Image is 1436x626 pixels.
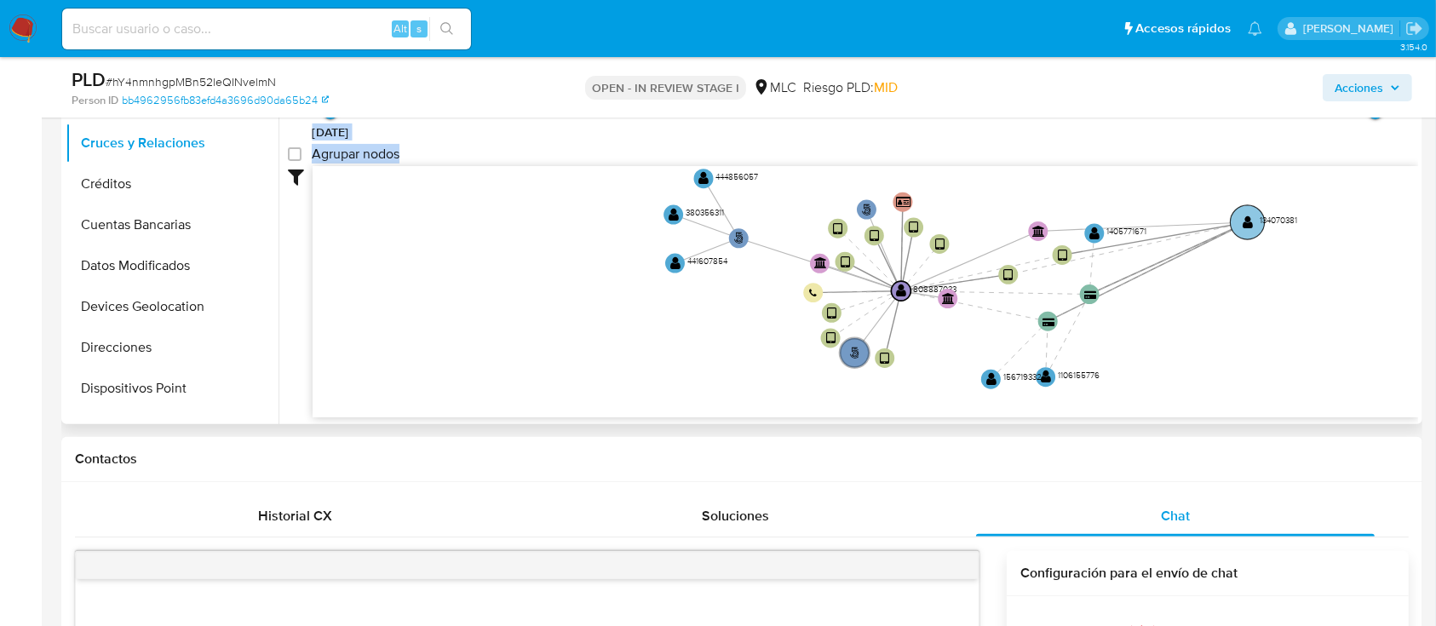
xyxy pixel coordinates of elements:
text:  [1032,224,1045,236]
text: 1567193322 [1003,370,1047,382]
text:  [826,331,836,345]
text:  [814,256,827,268]
text:  [935,237,945,250]
text:  [896,195,911,208]
text: 134070381 [1260,214,1297,226]
p: valentina.fiuri@mercadolibre.com [1303,20,1399,37]
span: [DATE] [313,123,349,141]
span: # hY4nmnhgpMBn52leQINvelmN [106,73,276,90]
text:  [870,229,879,243]
h3: Configuración para el envío de chat [1020,565,1395,582]
button: Cruces y Relaciones [66,123,279,164]
button: Dispositivos Point [66,368,279,409]
text:  [986,372,997,386]
text:  [1043,318,1054,327]
p: OPEN - IN REVIEW STAGE I [585,76,746,100]
text:  [669,208,679,221]
text:  [909,221,918,234]
span: Soluciones [702,506,769,525]
text:  [827,306,836,319]
text:  [862,203,871,215]
text: 444856057 [715,170,758,182]
text:  [1003,267,1013,281]
text:  [841,255,850,268]
text: 1405771671 [1106,225,1146,237]
span: Acciones [1335,74,1383,101]
text: 808887033 [913,283,956,295]
button: Créditos [66,164,279,204]
button: Acciones [1323,74,1412,101]
b: Person ID [72,93,118,108]
text:  [880,352,889,365]
text: 380356311 [686,206,724,218]
b: PLD [72,66,106,93]
input: Agrupar nodos [288,147,302,161]
text:  [1089,226,1100,239]
button: search-icon [429,17,464,41]
input: Buscar usuario o caso... [62,18,471,40]
span: MID [874,78,898,97]
text:  [942,291,955,303]
text:  [734,232,744,244]
a: Salir [1405,20,1423,37]
text:  [1243,215,1253,229]
span: s [416,20,422,37]
span: Alt [393,20,407,37]
span: Accesos rápidos [1135,20,1231,37]
h1: Contactos [75,451,1409,468]
span: Agrupar nodos [312,146,399,163]
text:  [1058,249,1067,262]
button: Datos Modificados [66,245,279,286]
button: Direcciones [66,327,279,368]
div: MLC [753,78,796,97]
text:  [809,289,817,298]
button: Devices Geolocation [66,286,279,327]
span: Chat [1161,506,1190,525]
a: bb4962956fb83efd4a3696d90da65b24 [122,93,329,108]
text:  [850,347,859,359]
span: Riesgo PLD: [803,78,898,97]
span: 3.154.0 [1400,40,1427,54]
text:  [896,284,906,297]
button: Cuentas Bancarias [66,204,279,245]
text:  [833,221,842,235]
text:  [1084,290,1096,300]
button: Documentación [66,409,279,450]
text:  [1041,370,1051,383]
text: 1106155776 [1058,369,1100,381]
a: Notificaciones [1248,21,1262,36]
text:  [698,171,709,185]
span: Historial CX [258,506,332,525]
text:  [670,256,681,270]
text: 441607854 [687,255,728,267]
